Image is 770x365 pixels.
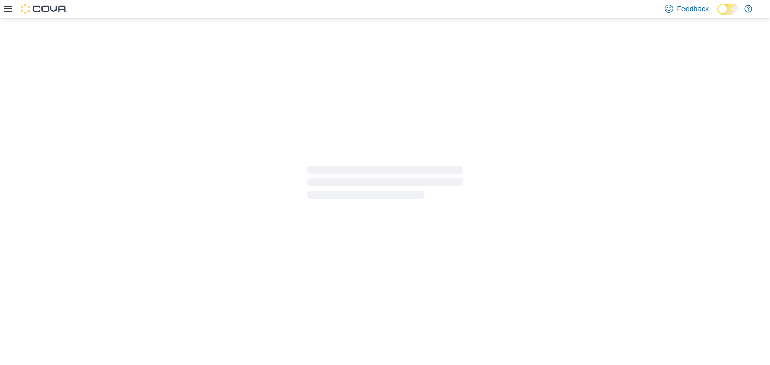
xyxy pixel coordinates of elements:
span: Feedback [677,4,709,14]
input: Dark Mode [717,4,739,15]
img: Cova [21,4,67,14]
span: Loading [307,168,463,201]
